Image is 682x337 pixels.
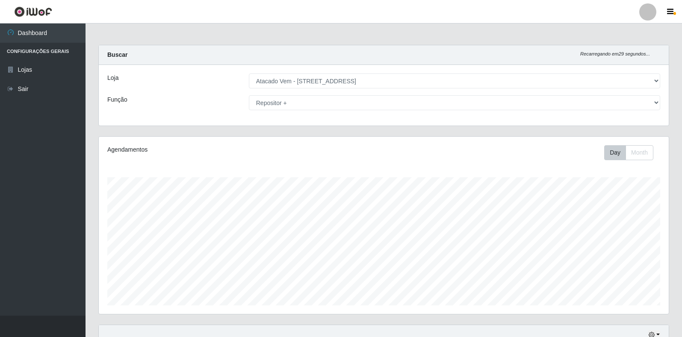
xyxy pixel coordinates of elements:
div: Agendamentos [107,145,330,154]
img: CoreUI Logo [14,6,52,17]
i: Recarregando em 29 segundos... [580,51,650,56]
button: Month [626,145,653,160]
label: Função [107,95,127,104]
div: First group [604,145,653,160]
strong: Buscar [107,51,127,58]
label: Loja [107,73,118,82]
button: Day [604,145,626,160]
div: Toolbar with button groups [604,145,660,160]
